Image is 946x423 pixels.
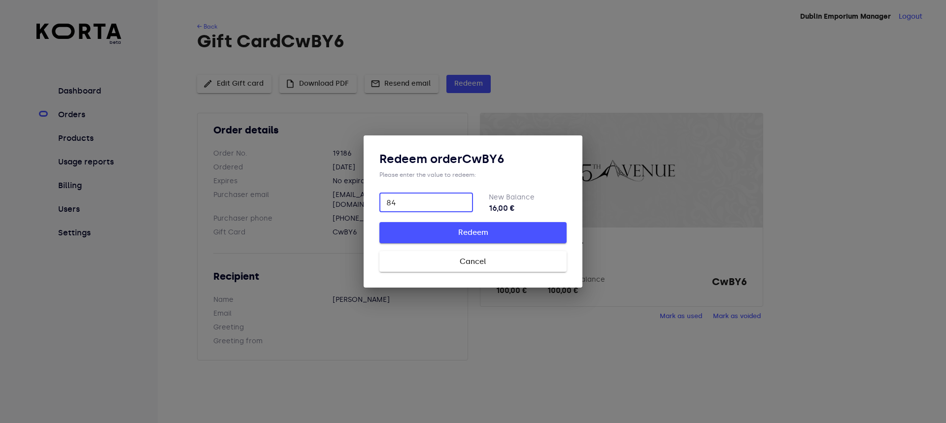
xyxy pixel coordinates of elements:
[379,251,567,272] button: Cancel
[489,193,535,201] label: New Balance
[379,171,567,179] div: Please enter the value to redeem:
[395,255,551,268] span: Cancel
[379,151,567,167] h3: Redeem order CwBY6
[379,222,567,243] button: Redeem
[489,202,567,214] strong: 16,00 €
[395,226,551,239] span: Redeem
